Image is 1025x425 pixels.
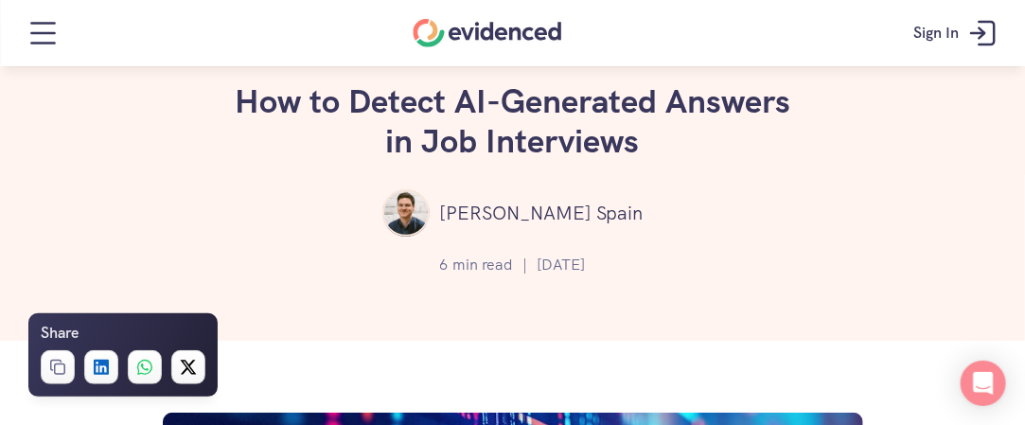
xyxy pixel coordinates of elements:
[899,5,1016,62] a: Sign In
[414,19,562,47] a: Home
[41,321,79,345] h6: Share
[453,253,514,277] p: min read
[961,361,1006,406] div: Open Intercom Messenger
[382,189,430,237] img: ""
[913,21,959,45] p: Sign In
[538,253,586,277] p: [DATE]
[229,81,797,161] h1: How to Detect AI-Generated Answers in Job Interviews
[440,253,449,277] p: 6
[439,198,643,228] p: [PERSON_NAME] Spain
[523,253,528,277] p: |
